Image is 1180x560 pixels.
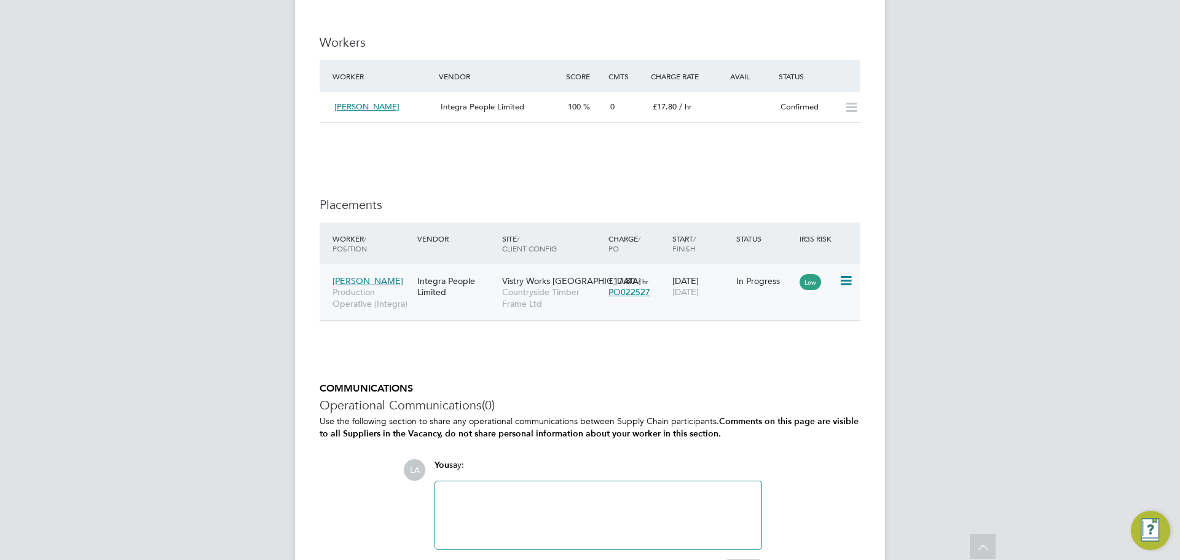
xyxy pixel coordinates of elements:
span: Integra People Limited [441,101,524,112]
div: say: [435,459,762,481]
span: PO022527 [608,286,650,298]
div: IR35 Risk [796,227,839,250]
span: / hr [638,277,648,286]
h3: Placements [320,197,860,213]
span: £17.80 [653,101,677,112]
span: Vistry Works [GEOGRAPHIC_DATA] [502,275,641,286]
h3: Workers [320,34,860,50]
div: Confirmed [776,97,840,117]
div: Vendor [436,65,563,87]
div: Start [669,227,733,259]
a: [PERSON_NAME]Production Operative (Integra)Integra People LimitedVistry Works [GEOGRAPHIC_DATA]Co... [329,269,860,279]
div: In Progress [736,275,794,286]
div: Charge Rate [648,65,712,87]
div: Status [776,65,860,87]
span: / hr [679,101,692,112]
span: 100 [568,101,581,112]
h3: Operational Communications [320,397,860,413]
div: Charge [605,227,669,259]
span: [PERSON_NAME] [332,275,403,286]
span: / Client Config [502,234,557,253]
div: Score [563,65,605,87]
b: Comments on this page are visible to all Suppliers in the Vacancy, do not share personal informat... [320,416,859,438]
span: 0 [610,101,615,112]
div: Site [499,227,605,259]
span: (0) [482,397,495,413]
div: Worker [329,227,414,259]
div: Status [733,227,797,250]
span: Production Operative (Integra) [332,286,411,309]
span: You [435,460,449,470]
p: Use the following section to share any operational communications between Supply Chain participants. [320,416,860,439]
span: Countryside Timber Frame Ltd [502,286,602,309]
span: / PO [608,234,640,253]
span: Low [800,274,821,290]
span: / Finish [672,234,696,253]
div: Worker [329,65,436,87]
div: Avail [712,65,776,87]
button: Engage Resource Center [1131,511,1170,550]
span: / Position [332,234,367,253]
span: LA [404,459,425,481]
div: Vendor [414,227,499,250]
h5: COMMUNICATIONS [320,382,860,395]
div: Integra People Limited [414,269,499,304]
span: £17.80 [608,275,635,286]
div: [DATE] [669,269,733,304]
span: [PERSON_NAME] [334,101,399,112]
span: [DATE] [672,286,699,298]
div: Cmts [605,65,648,87]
